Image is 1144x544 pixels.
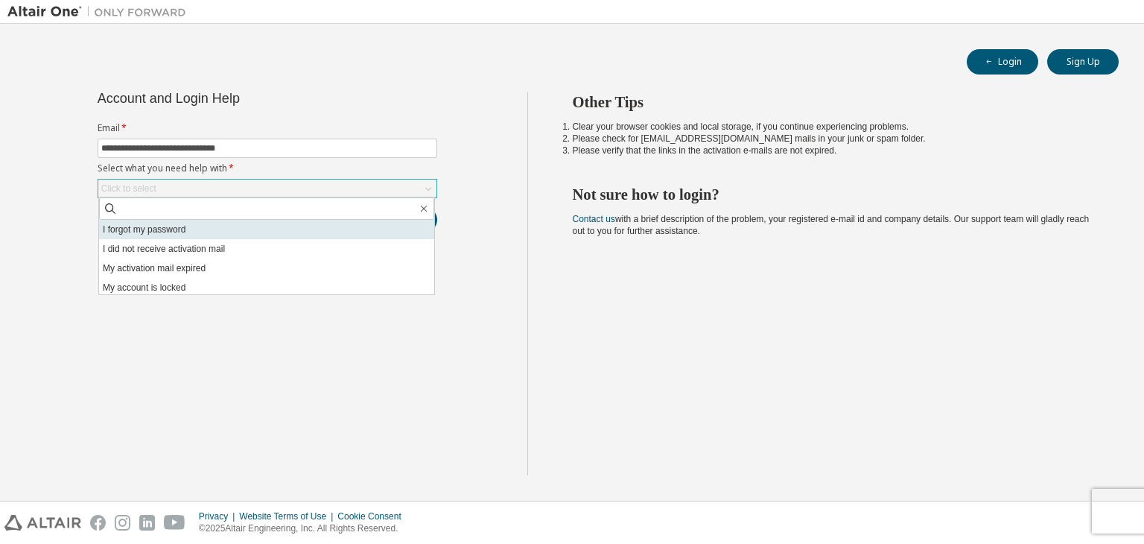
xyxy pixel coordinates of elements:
[90,515,106,531] img: facebook.svg
[337,510,410,522] div: Cookie Consent
[98,180,436,197] div: Click to select
[199,522,410,535] p: © 2025 Altair Engineering, Inc. All Rights Reserved.
[99,220,434,239] li: I forgot my password
[4,515,81,531] img: altair_logo.svg
[239,510,337,522] div: Website Terms of Use
[573,92,1093,112] h2: Other Tips
[115,515,130,531] img: instagram.svg
[199,510,239,522] div: Privacy
[164,515,185,531] img: youtube.svg
[573,185,1093,204] h2: Not sure how to login?
[573,133,1093,145] li: Please check for [EMAIL_ADDRESS][DOMAIN_NAME] mails in your junk or spam folder.
[573,145,1093,156] li: Please verify that the links in the activation e-mails are not expired.
[573,121,1093,133] li: Clear your browser cookies and local storage, if you continue experiencing problems.
[139,515,155,531] img: linkedin.svg
[573,214,615,224] a: Contact us
[7,4,194,19] img: Altair One
[967,49,1038,75] button: Login
[101,183,156,194] div: Click to select
[1047,49,1119,75] button: Sign Up
[98,162,437,174] label: Select what you need help with
[98,92,369,104] div: Account and Login Help
[98,122,437,134] label: Email
[573,214,1090,236] span: with a brief description of the problem, your registered e-mail id and company details. Our suppo...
